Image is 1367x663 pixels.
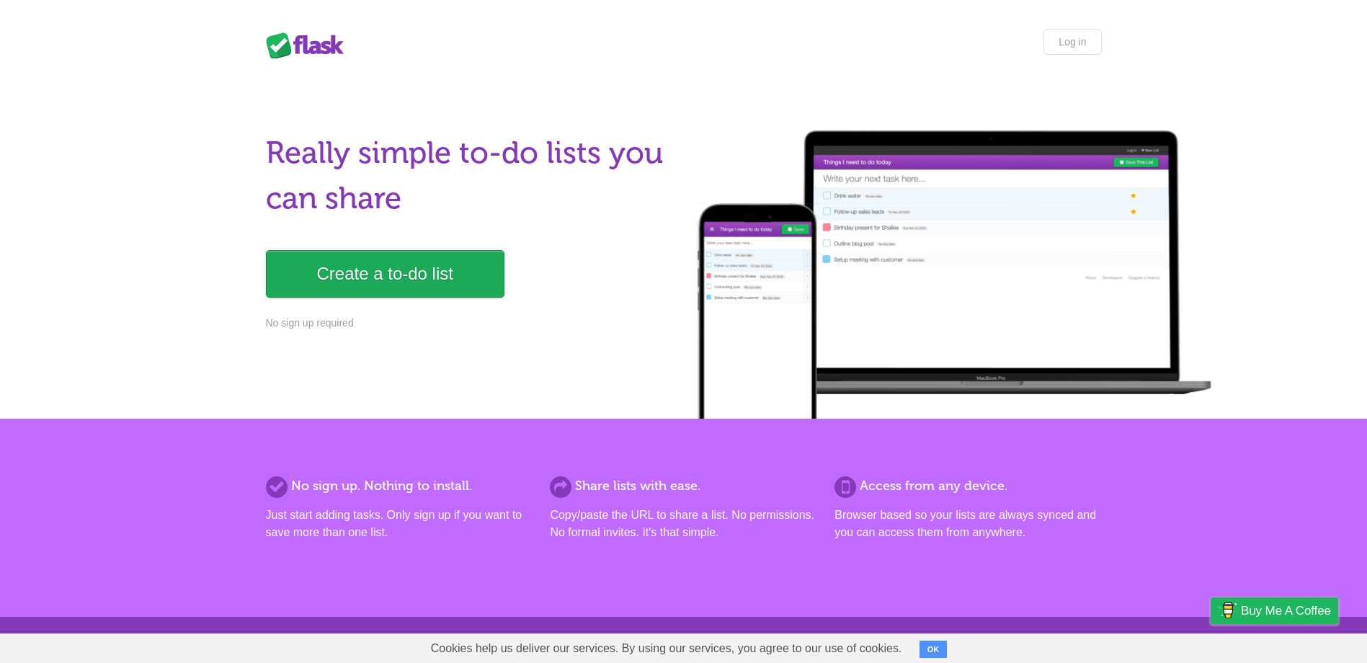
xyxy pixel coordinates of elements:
p: No sign up required [266,316,675,331]
h2: Share lists with ease. [550,476,816,496]
h1: Really simple to-do lists you can share [266,130,675,221]
span: Buy me a coffee [1241,598,1331,623]
span: Cookies help us deliver our services. By using our services, you agree to our use of cookies. [417,634,917,663]
h2: No sign up. Nothing to install. [266,476,533,496]
button: OK [920,641,948,658]
a: Buy me a coffee [1211,597,1338,624]
a: Create a to-do list [266,250,504,298]
p: Copy/paste the URL to share a list. No permissions. No formal invites. It's that simple. [550,507,816,541]
h2: Access from any device. [834,476,1101,496]
p: Browser based so your lists are always synced and you can access them from anywhere. [834,507,1101,541]
a: Log in [1043,29,1101,55]
p: Just start adding tasks. Only sign up if you want to save more than one list. [266,507,533,541]
div: Flask Lists [266,32,352,58]
img: Buy me a coffee [1218,598,1237,623]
